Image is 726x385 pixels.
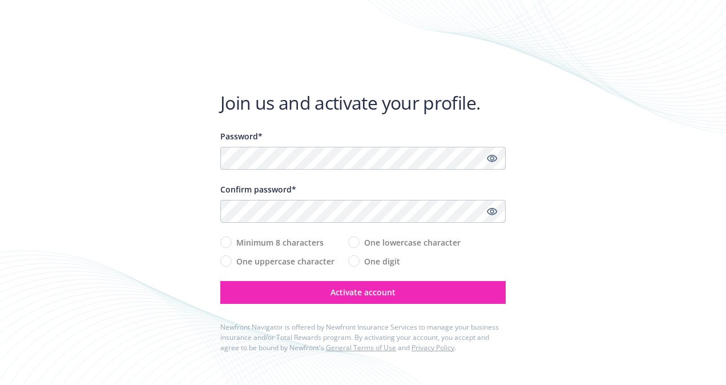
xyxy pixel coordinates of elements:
[220,281,506,304] button: Activate account
[236,236,324,248] span: Minimum 8 characters
[220,131,263,142] span: Password*
[236,255,334,267] span: One uppercase character
[220,322,506,353] div: Newfront Navigator is offered by Newfront Insurance Services to manage your business insurance an...
[220,147,506,170] input: Enter a unique password...
[364,255,400,267] span: One digit
[364,236,461,248] span: One lowercase character
[330,287,396,298] span: Activate account
[220,184,296,195] span: Confirm password*
[485,204,499,218] a: Show password
[220,50,328,70] img: Newfront logo
[326,343,396,352] a: General Terms of Use
[485,151,499,165] a: Show password
[220,200,506,223] input: Confirm your unique password...
[220,91,506,114] h1: Join us and activate your profile.
[412,343,454,352] a: Privacy Policy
